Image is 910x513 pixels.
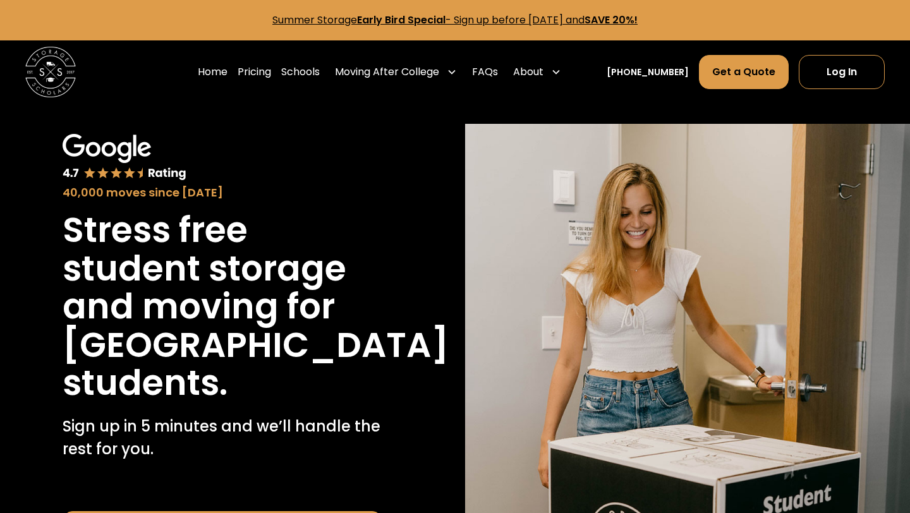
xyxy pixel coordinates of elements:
h1: students. [63,364,227,402]
a: FAQs [472,54,498,90]
img: Google 4.7 star rating [63,134,186,181]
strong: Early Bird Special [357,13,446,27]
a: Get a Quote [699,55,789,89]
div: Moving After College [335,64,439,80]
a: Log In [799,55,885,89]
div: About [513,64,543,80]
h1: [GEOGRAPHIC_DATA] [63,326,449,365]
p: Sign up in 5 minutes and we’ll handle the rest for you. [63,415,383,461]
strong: SAVE 20%! [585,13,638,27]
a: Schools [281,54,320,90]
h1: Stress free student storage and moving for [63,211,383,326]
a: Pricing [238,54,271,90]
img: Storage Scholars main logo [25,47,76,97]
a: Summer StorageEarly Bird Special- Sign up before [DATE] andSAVE 20%! [272,13,638,27]
div: Moving After College [330,54,462,90]
a: Home [198,54,227,90]
div: 40,000 moves since [DATE] [63,184,383,201]
a: [PHONE_NUMBER] [607,66,689,79]
div: About [508,54,566,90]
